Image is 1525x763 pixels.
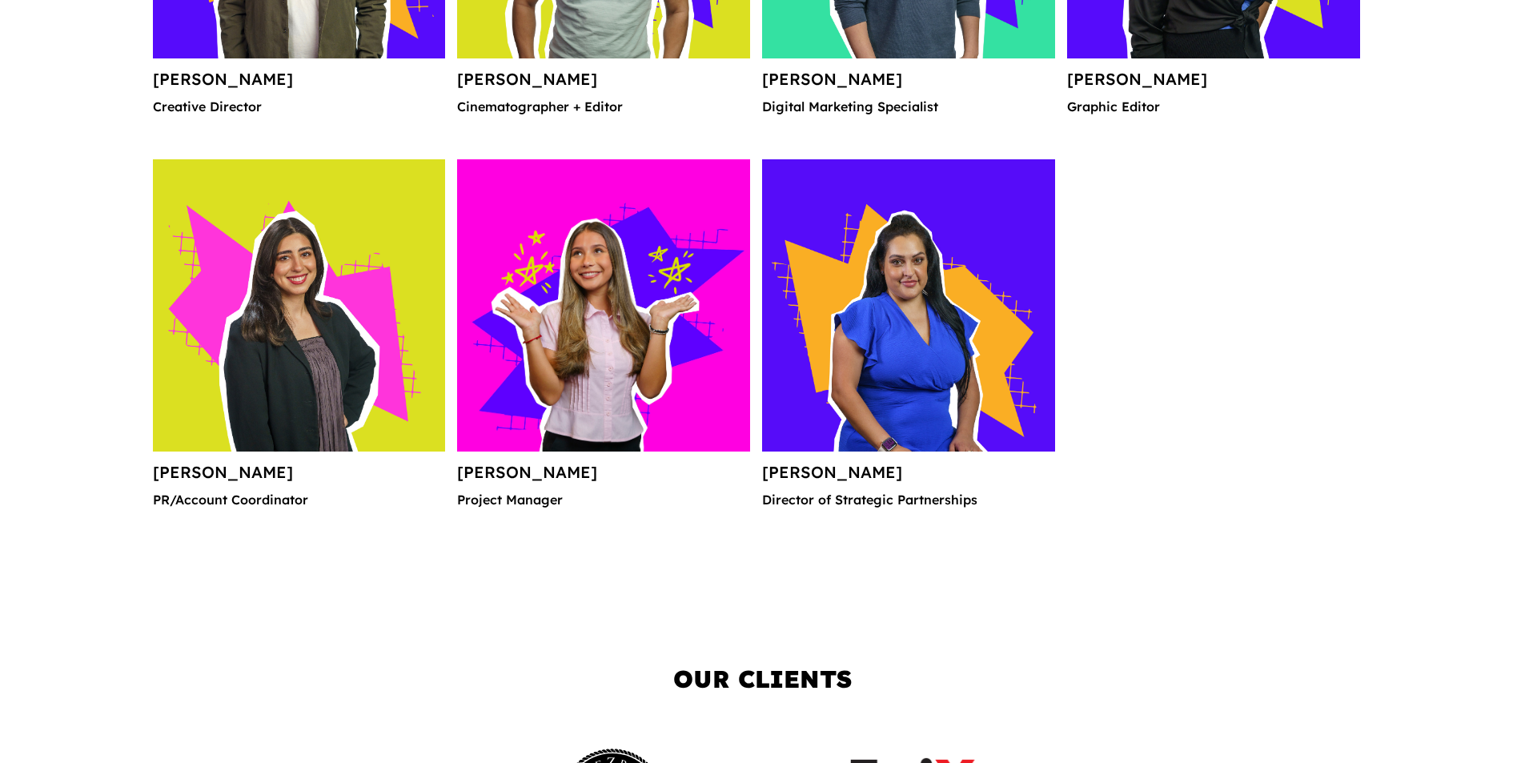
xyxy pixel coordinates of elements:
[263,8,301,46] div: Minimize live chat window
[762,71,1055,100] h4: [PERSON_NAME]
[1067,100,1360,126] p: Graphic Editor
[762,464,1055,493] h4: [PERSON_NAME]
[457,71,750,100] h4: [PERSON_NAME]
[126,420,203,431] em: Driven by SalesIQ
[457,464,750,493] h4: [PERSON_NAME]
[457,493,750,519] p: Project Manager
[1067,71,1360,100] h4: [PERSON_NAME]
[153,464,446,493] h4: [PERSON_NAME]
[153,100,446,126] p: Creative Director
[153,493,446,519] p: PR/Account Coordinator
[343,665,1182,706] h2: Our Clients
[110,420,122,430] img: salesiqlogo_leal7QplfZFryJ6FIlVepeu7OftD7mt8q6exU6-34PB8prfIgodN67KcxXM9Y7JQ_.png
[83,90,269,110] div: Leave a message
[153,71,446,100] h4: [PERSON_NAME]
[235,493,291,515] em: Submit
[762,493,1055,519] p: Director of Strategic Partnerships
[34,202,279,363] span: We are offline. Please leave us a message.
[153,159,446,452] img: Nilda Hernandez
[27,96,67,105] img: logo_Zg8I0qSkbAqR2WFHt3p6CTuqpyXMFPubPcD2OT02zFN43Cy9FUNNG3NEPhM_Q1qe_.png
[762,100,1055,126] p: Digital Marketing Specialist
[762,159,1055,452] img: Melissa Narvaez
[457,100,750,126] p: Cinematographer + Editor
[8,437,305,493] textarea: Type your message and click 'Submit'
